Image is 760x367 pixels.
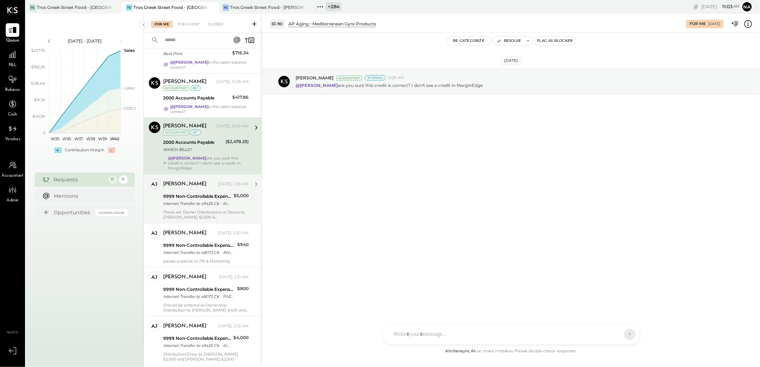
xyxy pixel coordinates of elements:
div: 2000 Accounts Payable [163,139,223,146]
div: AJ [152,230,158,236]
div: copy link [692,3,700,10]
div: - [108,147,115,153]
div: Internet Transfer to x9435 CK - KICK UP [163,342,231,349]
span: Balance [5,87,20,93]
span: Accountant [2,173,24,179]
div: For Me [690,21,706,27]
div: [DATE] [708,21,720,26]
div: [DATE] [501,56,521,65]
div: 11 [108,175,117,184]
span: Admin [6,197,19,204]
a: Vendors [0,122,25,143]
a: Accountant [0,158,25,179]
div: Distribution/Draw to [PERSON_NAME] $2,000 and [PERSON_NAME] $2,000 [163,352,249,362]
div: AJ [152,274,158,280]
div: is this open balance correct? [170,104,249,114]
div: + [54,147,62,153]
div: AP Aging [288,21,309,27]
div: [PERSON_NAME] [163,78,206,85]
div: $940 [237,241,249,248]
text: Labor [124,85,135,90]
span: 12:29 AM [388,75,404,81]
div: [DATE] [701,3,740,10]
div: $800 [237,285,249,292]
div: Accountant [163,85,189,91]
a: Cash [0,97,25,118]
div: Accountant [163,130,189,135]
a: Balance [0,73,25,93]
div: Tros Greek Street Food - [GEOGRAPHIC_DATA] [133,4,208,10]
div: AJ [152,323,158,329]
text: W38 [86,136,95,141]
div: Closed [205,21,227,28]
div: 9999 Non-Controllable Expenses:Other Income and Expenses:To Be Classified P&L [163,286,235,293]
text: W39 [98,136,107,141]
text: W36 [62,136,71,141]
a: Queue [0,23,25,44]
div: [DATE], 2:29 AM [218,181,249,187]
div: [DATE], 12:28 AM [216,79,249,85]
div: 9999 Non-Controllable Expenses:Other Income and Expenses:To Be Classified P&L [163,335,231,342]
strong: @[PERSON_NAME] [168,156,206,161]
div: int [190,85,201,91]
span: Vendors [5,136,20,143]
text: $227.7K [31,48,45,53]
div: 9999 Non-Controllable Expenses:Other Income and Expenses:To Be Classified P&L [163,242,235,249]
text: Sales [124,48,135,53]
div: $5,000 [234,192,249,199]
text: W35 [50,136,59,141]
text: $45.5K [33,114,45,119]
div: 9999 Non-Controllable Expenses:Other Income and Expenses:To Be Classified P&L [163,193,232,200]
div: Tros Greek Street Food - [GEOGRAPHIC_DATA] [37,4,112,10]
div: 2000 Accounts Payable [163,94,230,102]
text: COGS [124,106,136,111]
div: int [190,130,201,135]
button: Re-Categorize [447,36,491,45]
text: W40 [110,136,119,141]
div: $716.34 [232,49,249,57]
text: W37 [74,136,83,141]
div: AJ [152,181,158,187]
button: Na [741,1,753,13]
div: [PERSON_NAME] [163,323,206,330]
div: [PERSON_NAME] [163,123,206,130]
div: WHICH BILLS? [163,146,223,153]
div: 61-90 [269,19,285,28]
div: Internet Transfer to x8073 CK - INVOICE 1053-KPRA [163,249,235,256]
div: Should be entered as Ownership Distribution to [PERSON_NAME] $400 and [PERSON_NAME] $400. [163,303,249,313]
div: Requests [54,176,105,183]
div: Internet Transfer to x8073 CK - PSEG FOR [GEOGRAPHIC_DATA] [163,293,235,300]
div: TG [223,4,229,11]
div: Internal [365,75,386,80]
text: $136.6K [31,81,45,86]
div: [PERSON_NAME] [163,230,206,237]
div: Mediterranean Gyro Products [312,21,376,27]
div: ($2,478.25) [225,138,249,145]
div: [DATE] - [DATE] [54,38,115,44]
div: Contribution Margin [65,147,104,153]
strong: @[PERSON_NAME] [296,83,338,88]
button: Flag as Blocker [535,36,576,45]
text: $182.2K [31,64,45,69]
a: Admin [0,183,25,204]
p: are you sure this credit is correct? I don't see a credit in MarginEdge. [296,82,484,88]
div: [DATE], 12:29 AM [216,123,249,129]
div: $4,000 [233,334,249,341]
div: [DATE], 2:30 AM [218,230,249,236]
div: + 284 [326,2,342,11]
a: P&L [0,48,25,69]
div: 11 [119,175,128,184]
div: [PERSON_NAME] [163,274,206,281]
div: TG [126,4,132,11]
div: Coming Soon [96,209,128,216]
div: are you sure this credit is correct? I don't see a credit in MarginEdge. [168,156,249,171]
div: For Me [151,21,173,28]
strong: @[PERSON_NAME] [170,104,209,109]
text: 0 [43,130,45,135]
text: $91.1K [34,97,45,102]
span: P&L [9,62,17,69]
div: TG [29,4,36,11]
div: For Client [174,21,203,28]
div: Accountant [336,75,362,80]
div: [DATE], 2:32 AM [218,323,249,329]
